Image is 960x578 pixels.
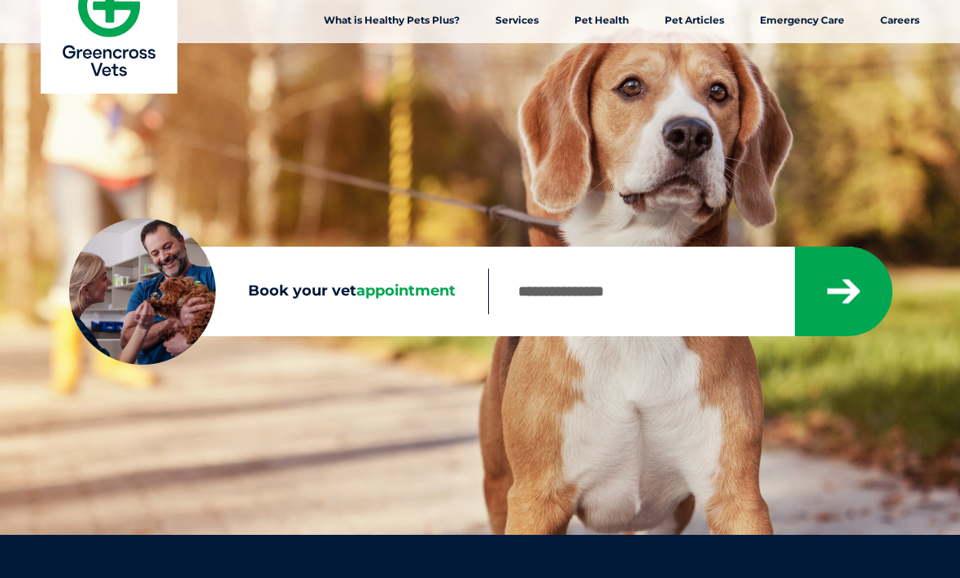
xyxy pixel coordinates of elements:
[356,282,456,300] span: appointment
[69,282,488,300] label: Book your vet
